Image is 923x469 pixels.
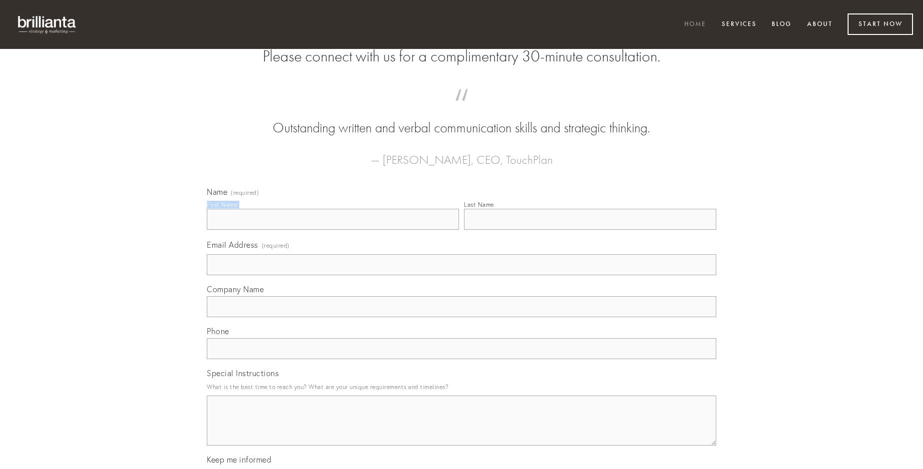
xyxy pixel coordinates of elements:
[223,138,700,170] figcaption: — [PERSON_NAME], CEO, TouchPlan
[678,16,713,33] a: Home
[207,380,716,394] p: What is the best time to reach you? What are your unique requirements and timelines?
[765,16,798,33] a: Blog
[223,99,700,118] span: “
[207,326,229,336] span: Phone
[848,13,913,35] a: Start Now
[207,47,716,66] h2: Please connect with us for a complimentary 30-minute consultation.
[207,455,271,465] span: Keep me informed
[207,187,227,197] span: Name
[207,284,264,294] span: Company Name
[715,16,763,33] a: Services
[207,240,258,250] span: Email Address
[223,99,700,138] blockquote: Outstanding written and verbal communication skills and strategic thinking.
[231,190,259,196] span: (required)
[262,239,290,252] span: (required)
[801,16,839,33] a: About
[10,10,85,39] img: brillianta - research, strategy, marketing
[207,368,279,378] span: Special Instructions
[464,201,494,208] div: Last Name
[207,201,237,208] div: First Name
